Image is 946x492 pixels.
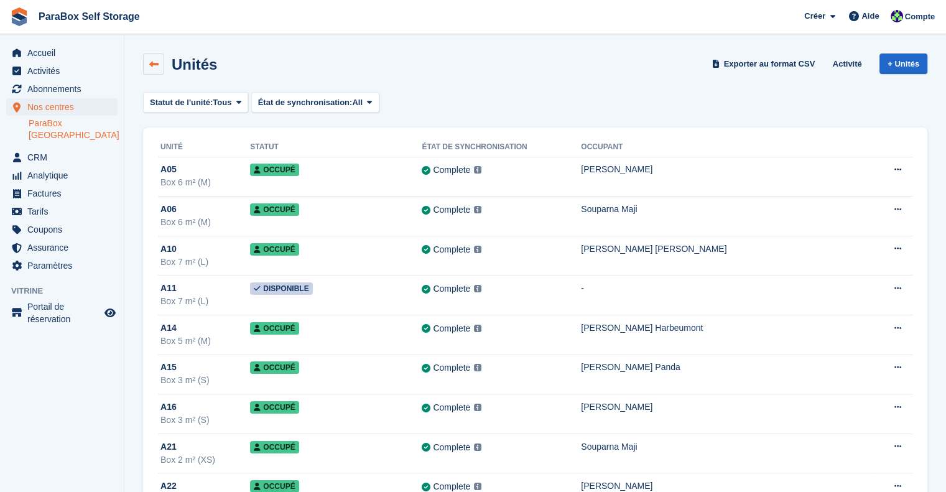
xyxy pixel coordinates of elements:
a: + Unités [879,53,927,74]
button: Statut de l'unité: Tous [143,92,248,113]
a: menu [6,80,118,98]
div: Box 5 m² (M) [160,335,250,348]
span: Nos centres [27,98,102,116]
a: ParaBox [GEOGRAPHIC_DATA] [29,118,118,141]
span: A11 [160,282,177,295]
img: icon-info-grey-7440780725fd019a000dd9b08b2336e03edf1995a4989e88bcd33f0948082b44.svg [474,483,481,490]
img: icon-info-grey-7440780725fd019a000dd9b08b2336e03edf1995a4989e88bcd33f0948082b44.svg [474,443,481,451]
a: Activité [828,53,867,74]
div: [PERSON_NAME] [581,401,873,414]
span: Disponible [250,282,312,295]
div: Box 3 m² (S) [160,414,250,427]
span: Coupons [27,221,102,238]
span: Vitrine [11,285,124,297]
span: Occupé [250,203,299,216]
div: Box 3 m² (S) [160,374,250,387]
span: Paramètres [27,257,102,274]
div: Complete [433,322,470,335]
div: Box 2 m² (XS) [160,453,250,466]
div: Box 6 m² (M) [160,216,250,229]
a: menu [6,185,118,202]
span: Aide [861,10,879,22]
a: menu [6,44,118,62]
td: - [581,276,873,315]
div: [PERSON_NAME] Panda [581,361,873,374]
a: menu [6,62,118,80]
img: icon-info-grey-7440780725fd019a000dd9b08b2336e03edf1995a4989e88bcd33f0948082b44.svg [474,364,481,371]
img: icon-info-grey-7440780725fd019a000dd9b08b2336e03edf1995a4989e88bcd33f0948082b44.svg [474,246,481,253]
div: Complete [433,164,470,177]
div: Box 7 m² (L) [160,295,250,308]
span: A10 [160,243,177,256]
a: Boutique d'aperçu [103,305,118,320]
th: Statut [250,137,422,157]
span: Tous [213,96,231,109]
span: Exporter au format CSV [724,58,815,70]
span: Statut de l'unité: [150,96,213,109]
div: [PERSON_NAME] [PERSON_NAME] [581,243,873,256]
button: État de synchronisation: All [251,92,379,113]
a: ParaBox Self Storage [34,6,145,27]
div: [PERSON_NAME] Harbeumont [581,322,873,335]
div: Complete [433,361,470,374]
span: Occupé [250,441,299,453]
a: menu [6,167,118,184]
span: Créer [804,10,825,22]
span: Compte [905,11,935,23]
span: A16 [160,401,177,414]
div: Complete [433,243,470,256]
span: Occupé [250,361,299,374]
span: A14 [160,322,177,335]
div: Box 6 m² (M) [160,176,250,189]
a: Exporter au format CSV [709,53,820,74]
img: Tess Bédat [891,10,903,22]
a: menu [6,98,118,116]
img: icon-info-grey-7440780725fd019a000dd9b08b2336e03edf1995a4989e88bcd33f0948082b44.svg [474,404,481,411]
span: Occupé [250,164,299,176]
a: menu [6,221,118,238]
a: menu [6,149,118,166]
span: Tarifs [27,203,102,220]
img: icon-info-grey-7440780725fd019a000dd9b08b2336e03edf1995a4989e88bcd33f0948082b44.svg [474,166,481,174]
h2: Unités [172,56,217,73]
span: CRM [27,149,102,166]
a: menu [6,300,118,325]
a: menu [6,203,118,220]
div: Complete [433,282,470,295]
th: Unité [158,137,250,157]
span: État de synchronisation: [258,96,353,109]
span: A05 [160,163,177,176]
img: icon-info-grey-7440780725fd019a000dd9b08b2336e03edf1995a4989e88bcd33f0948082b44.svg [474,325,481,332]
span: Analytique [27,167,102,184]
span: A15 [160,361,177,374]
div: Box 7 m² (L) [160,256,250,269]
span: Activités [27,62,102,80]
span: Factures [27,185,102,202]
img: icon-info-grey-7440780725fd019a000dd9b08b2336e03edf1995a4989e88bcd33f0948082b44.svg [474,206,481,213]
span: Occupé [250,322,299,335]
span: Portail de réservation [27,300,102,325]
div: [PERSON_NAME] [581,163,873,176]
a: menu [6,239,118,256]
th: État de synchronisation [422,137,581,157]
img: stora-icon-8386f47178a22dfd0bd8f6a31ec36ba5ce8667c1dd55bd0f319d3a0aa187defe.svg [10,7,29,26]
div: Complete [433,401,470,414]
div: Souparna Maji [581,203,873,216]
span: Occupé [250,243,299,256]
div: Complete [433,441,470,454]
img: icon-info-grey-7440780725fd019a000dd9b08b2336e03edf1995a4989e88bcd33f0948082b44.svg [474,285,481,292]
span: A06 [160,203,177,216]
span: All [352,96,363,109]
a: menu [6,257,118,274]
span: A21 [160,440,177,453]
th: Occupant [581,137,873,157]
span: Occupé [250,401,299,414]
span: Accueil [27,44,102,62]
div: Complete [433,203,470,216]
span: Assurance [27,239,102,256]
span: Abonnements [27,80,102,98]
div: Souparna Maji [581,440,873,453]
